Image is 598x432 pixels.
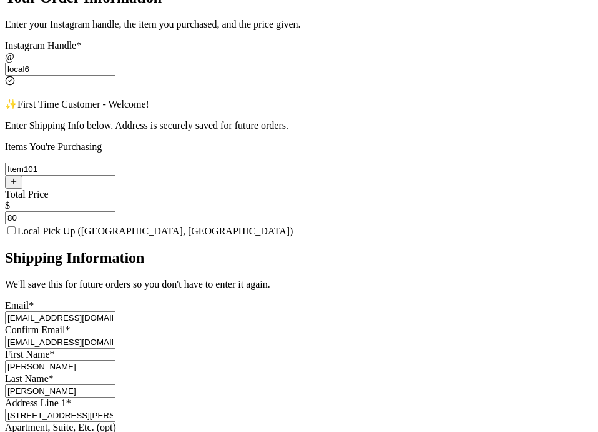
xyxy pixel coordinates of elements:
[5,189,49,199] label: Total Price
[17,99,149,109] span: First Time Customer - Welcome!
[5,311,115,324] input: Email
[5,141,593,153] p: Items You're Purchasing
[5,19,593,30] p: Enter your Instagram handle, the item you purchased, and the price given.
[5,398,71,408] label: Address Line 1
[5,336,115,349] input: Confirm Email
[5,200,593,211] div: $
[5,120,593,131] p: Enter Shipping Info below. Address is securely saved for future orders.
[7,226,16,234] input: Local Pick Up ([GEOGRAPHIC_DATA], [GEOGRAPHIC_DATA])
[5,249,593,266] h2: Shipping Information
[5,51,593,63] div: @
[17,226,293,236] span: Local Pick Up ([GEOGRAPHIC_DATA], [GEOGRAPHIC_DATA])
[5,384,115,398] input: Last Name
[5,279,593,290] p: We'll save this for future orders so you don't have to enter it again.
[5,373,54,384] label: Last Name
[5,324,70,335] label: Confirm Email
[5,211,115,224] input: Enter Mutually Agreed Payment
[5,349,55,359] label: First Name
[5,163,115,176] input: ex.funky hat
[5,360,115,373] input: First Name
[5,40,81,51] label: Instagram Handle
[5,99,17,109] span: ✨
[5,300,34,311] label: Email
